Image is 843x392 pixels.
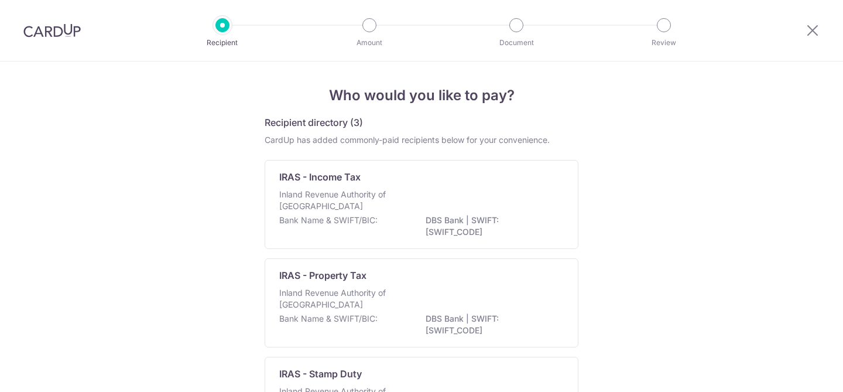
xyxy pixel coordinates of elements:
p: DBS Bank | SWIFT: [SWIFT_CODE] [426,214,557,238]
p: IRAS - Stamp Duty [279,367,362,381]
p: DBS Bank | SWIFT: [SWIFT_CODE] [426,313,557,336]
h4: Who would you like to pay? [265,85,578,106]
img: CardUp [23,23,81,38]
p: Amount [326,37,413,49]
p: Recipient [179,37,266,49]
p: Bank Name & SWIFT/BIC: [279,313,378,325]
p: Inland Revenue Authority of [GEOGRAPHIC_DATA] [279,287,403,311]
iframe: Opens a widget where you can find more information [767,357,831,386]
p: Inland Revenue Authority of [GEOGRAPHIC_DATA] [279,189,403,212]
p: Review [621,37,707,49]
div: CardUp has added commonly-paid recipients below for your convenience. [265,134,578,146]
p: Document [473,37,560,49]
p: IRAS - Property Tax [279,268,366,282]
h5: Recipient directory (3) [265,115,363,129]
p: IRAS - Income Tax [279,170,361,184]
p: Bank Name & SWIFT/BIC: [279,214,378,226]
